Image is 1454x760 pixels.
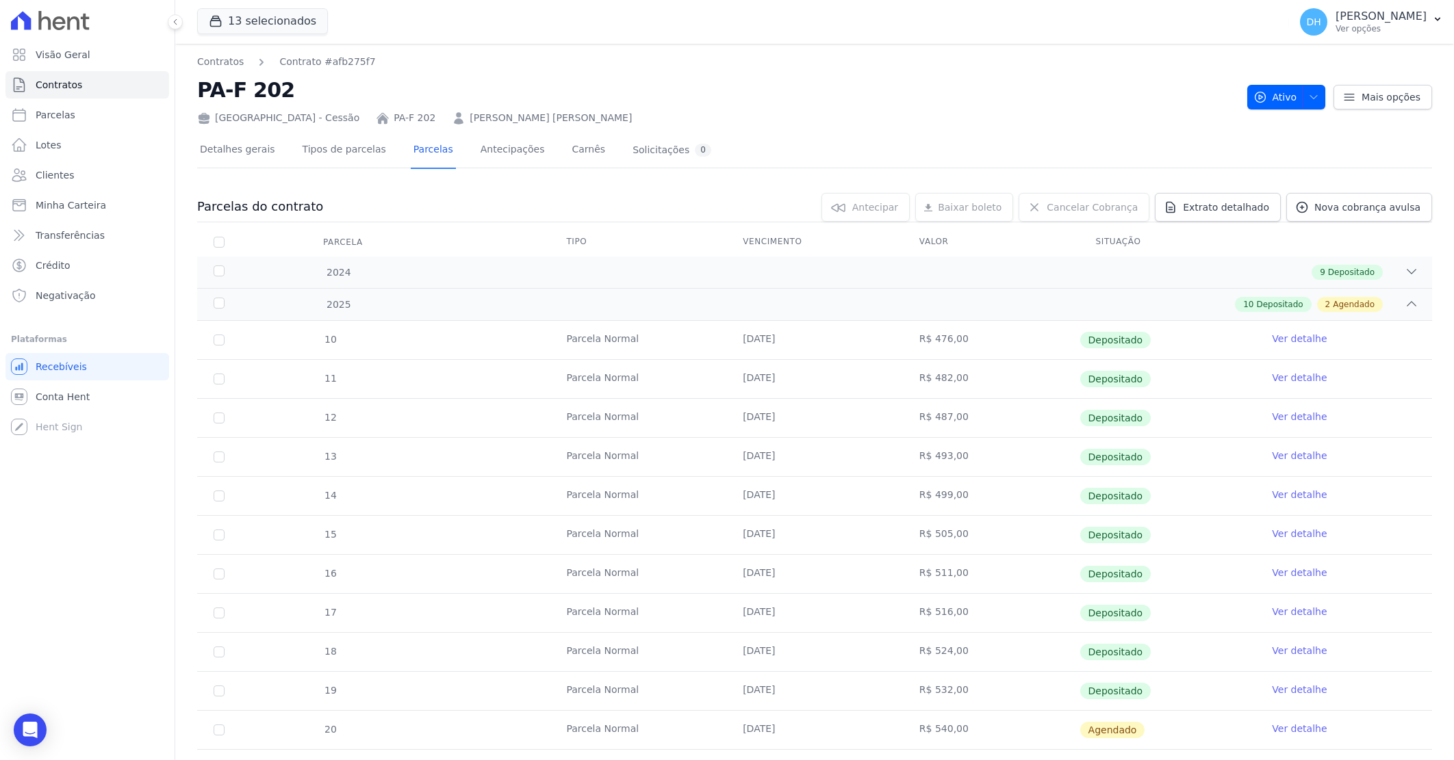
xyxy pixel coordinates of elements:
a: Ver detalhe [1272,449,1327,462]
span: Extrato detalhado [1183,200,1269,214]
td: [DATE] [726,633,903,671]
td: R$ 476,00 [903,321,1080,359]
td: R$ 505,00 [903,516,1080,554]
a: Ver detalhe [1272,683,1327,696]
input: Só é possível selecionar pagamentos em aberto [214,607,225,618]
span: Clientes [36,168,74,182]
td: R$ 499,00 [903,477,1080,515]
a: Transferências [5,222,169,249]
button: Ativo [1247,85,1326,109]
td: [DATE] [726,360,903,398]
span: 12 [323,412,337,423]
a: Contratos [5,71,169,99]
span: 20 [323,724,337,735]
span: 2025 [326,298,351,312]
a: Antecipações [478,133,548,169]
a: Ver detalhe [1272,566,1327,579]
td: R$ 493,00 [903,438,1080,476]
span: Recebíveis [36,360,87,374]
td: R$ 532,00 [903,672,1080,710]
span: Depositado [1080,449,1151,465]
td: R$ 487,00 [903,399,1080,437]
span: Lotes [36,138,62,152]
th: Valor [903,228,1080,257]
span: Mais opções [1362,90,1420,104]
span: 19 [323,685,337,696]
span: Agendado [1080,722,1145,738]
p: [PERSON_NAME] [1336,10,1427,23]
td: [DATE] [726,672,903,710]
span: Depositado [1080,527,1151,543]
a: Ver detalhe [1272,332,1327,345]
td: [DATE] [726,555,903,593]
span: Depositado [1080,644,1151,660]
input: Só é possível selecionar pagamentos em aberto [214,412,225,423]
div: Solicitações [633,144,711,157]
span: Nova cobrança avulsa [1314,200,1420,214]
input: Só é possível selecionar pagamentos em aberto [214,490,225,501]
span: Depositado [1080,332,1151,348]
input: Só é possível selecionar pagamentos em aberto [214,568,225,579]
span: 2024 [326,265,351,280]
th: Situação [1080,228,1256,257]
a: PA-F 202 [394,111,435,125]
nav: Breadcrumb [197,55,376,69]
a: Conta Hent [5,383,169,410]
td: [DATE] [726,516,903,554]
a: Ver detalhe [1272,410,1327,423]
span: Agendado [1333,298,1375,311]
span: Ativo [1253,85,1297,109]
div: [GEOGRAPHIC_DATA] - Cessão [197,111,359,125]
td: [DATE] [726,321,903,359]
td: R$ 482,00 [903,360,1080,398]
span: Conta Hent [36,390,90,404]
td: Parcela Normal [550,321,726,359]
nav: Breadcrumb [197,55,1236,69]
td: Parcela Normal [550,633,726,671]
div: Open Intercom Messenger [14,713,47,746]
a: Carnês [569,133,608,169]
span: Depositado [1080,371,1151,387]
span: 11 [323,373,337,384]
span: 10 [323,334,337,345]
span: DH [1306,17,1321,27]
td: Parcela Normal [550,594,726,632]
a: Detalhes gerais [197,133,278,169]
span: Negativação [36,289,96,302]
a: Nova cobrança avulsa [1286,193,1432,222]
td: Parcela Normal [550,360,726,398]
h3: Parcelas do contrato [197,198,323,215]
span: Depositado [1256,298,1303,311]
a: Crédito [5,252,169,279]
input: Só é possível selecionar pagamentos em aberto [214,335,225,345]
td: [DATE] [726,594,903,632]
a: Lotes [5,131,169,159]
span: 14 [323,490,337,501]
a: Solicitações0 [630,133,714,169]
td: Parcela Normal [550,399,726,437]
a: Parcelas [5,101,169,129]
td: Parcela Normal [550,672,726,710]
span: 2 [1325,298,1331,311]
a: Visão Geral [5,41,169,68]
div: Parcela [307,228,379,256]
a: Contratos [197,55,244,69]
span: Crédito [36,259,71,272]
td: Parcela Normal [550,711,726,749]
th: Vencimento [726,228,903,257]
span: Transferências [36,228,105,242]
td: [DATE] [726,438,903,476]
span: 15 [323,529,337,540]
span: Minha Carteira [36,198,106,212]
span: Depositado [1080,683,1151,699]
span: Depositado [1328,266,1375,278]
td: R$ 516,00 [903,594,1080,632]
a: Ver detalhe [1272,644,1327,657]
span: 17 [323,607,337,618]
input: Só é possível selecionar pagamentos em aberto [214,646,225,657]
span: 9 [1320,266,1325,278]
span: 13 [323,451,337,462]
span: Parcelas [36,108,75,122]
span: 16 [323,568,337,579]
td: Parcela Normal [550,438,726,476]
